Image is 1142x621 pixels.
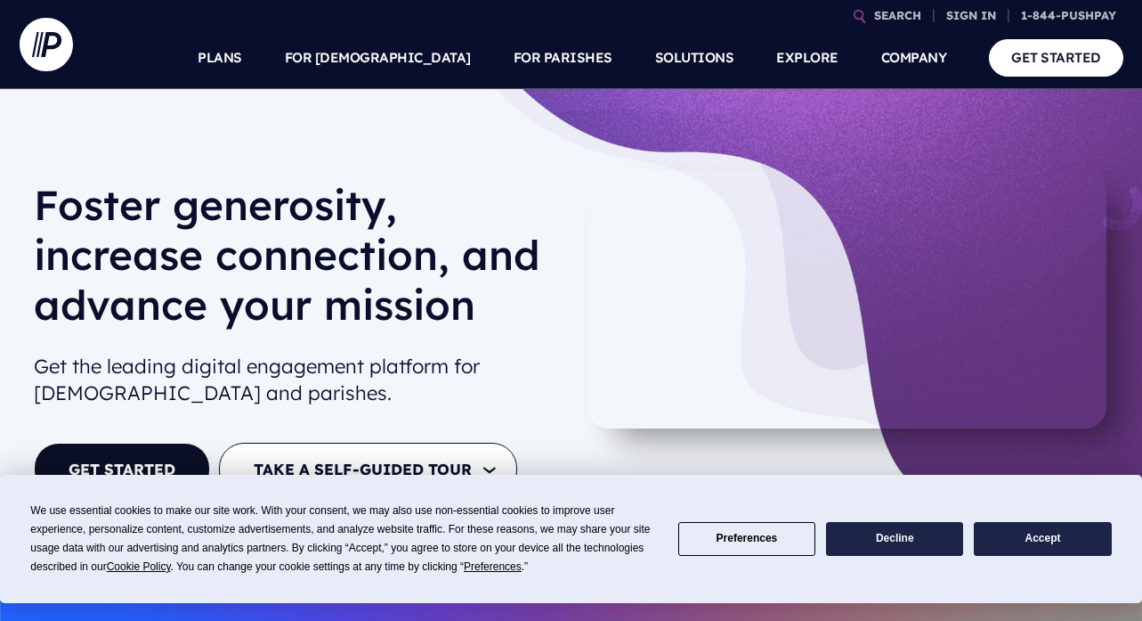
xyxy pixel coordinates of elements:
[219,443,517,495] button: TAKE A SELF-GUIDED TOUR
[678,522,815,557] button: Preferences
[974,522,1111,557] button: Accept
[826,522,963,557] button: Decline
[989,39,1123,76] a: GET STARTED
[285,27,471,89] a: FOR [DEMOGRAPHIC_DATA]
[514,27,612,89] a: FOR PARISHES
[34,346,557,415] h2: Get the leading digital engagement platform for [DEMOGRAPHIC_DATA] and parishes.
[198,27,242,89] a: PLANS
[30,502,656,576] div: We use essential cookies to make our site work. With your consent, we may also use non-essential ...
[464,560,522,573] span: Preferences
[107,560,171,573] span: Cookie Policy
[34,180,557,344] h1: Foster generosity, increase connection, and advance your mission
[34,443,210,495] a: GET STARTED
[655,27,734,89] a: SOLUTIONS
[776,27,838,89] a: EXPLORE
[881,27,947,89] a: COMPANY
